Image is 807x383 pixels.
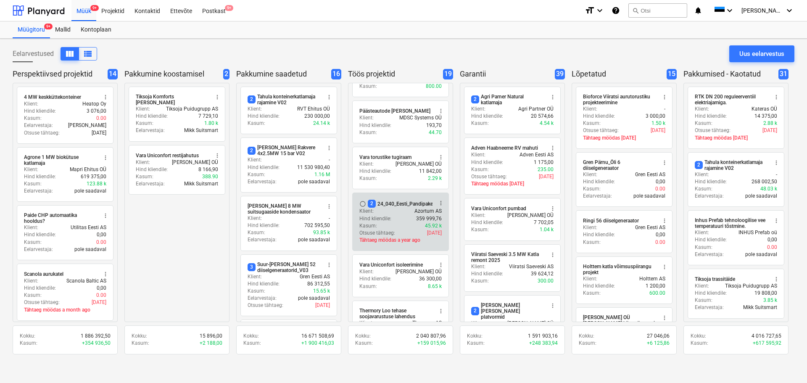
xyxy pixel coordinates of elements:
span: 15 [667,69,677,79]
p: Hind kliendile : [248,164,280,171]
div: Inhus Prefab tehnoloogilise vee temperatuuri tõstmine. [695,217,768,229]
p: 1 175,00 [534,159,554,166]
span: more_vert [773,217,780,224]
span: 16 [331,69,341,79]
p: 2.29 k [428,175,442,182]
p: Gren Eesti AS [635,171,665,178]
p: Eelarvestaja : [136,127,165,134]
span: more_vert [102,94,109,100]
span: more_vert [326,145,332,151]
span: more_vert [661,314,668,321]
p: Kasum : [583,120,601,127]
p: 388.90 [202,173,218,180]
p: INHUS Prefab oü [738,229,777,236]
i: keyboard_arrow_down [725,5,735,16]
p: [DATE] [92,299,106,306]
p: 4.54 k [540,120,554,127]
div: 4 MW keskküttekonteiner [24,94,81,100]
p: - [776,171,777,178]
p: Agri Partner OÜ [518,106,554,113]
p: Kasum : [24,115,42,122]
p: pole saadaval [298,178,330,185]
p: Kateras OÜ [752,106,777,113]
p: Utilitas Eesti AS [71,224,106,231]
p: Hind kliendile : [359,215,391,222]
span: 9+ [90,5,99,11]
p: 600.00 [649,290,665,297]
p: [PERSON_NAME] OÜ [396,161,442,168]
p: Klient : [695,229,709,236]
p: RVT Ehitus OÜ [297,106,330,113]
p: [PERSON_NAME] OÜ [396,268,442,275]
span: more_vert [549,302,556,309]
p: Holttem AS [639,275,665,283]
span: more_vert [438,108,444,114]
p: [PERSON_NAME] OÜ [507,212,554,219]
p: Hind kliendile : [695,236,727,243]
p: Kasum : [583,185,601,193]
p: [DATE] [427,230,442,237]
p: Kasum : [359,83,377,90]
p: Hind kliendile : [24,231,56,238]
span: more_vert [326,94,332,100]
p: Hind kliendile : [471,270,503,277]
p: Mapri Ehitus OÜ [70,166,106,173]
p: Hind kliendile : [471,219,503,226]
span: 2 [695,161,703,169]
span: 3 [248,263,256,271]
span: more_vert [438,154,444,161]
p: Hind kliendile : [24,108,56,115]
p: Kasum : [695,120,712,127]
div: Tiksoja Komforts [PERSON_NAME] [136,94,209,106]
p: Garantii [460,69,551,79]
p: Klient : [136,159,150,166]
p: Lõpetatud [572,69,663,79]
div: RTK DN 200 reguleerventiil elektriajamiga. [695,94,768,106]
p: Hind kliendile : [24,173,56,180]
p: 123.88 k [87,180,106,188]
div: Müügitoru [13,21,50,38]
p: Klient : [24,166,38,173]
p: Eelarvestaja : [136,180,165,188]
p: Klient : [695,171,709,178]
p: Eelarvestaja : [24,246,53,253]
p: [PERSON_NAME] [68,122,106,129]
i: format_size [585,5,595,16]
span: more_vert [102,212,109,219]
p: Eelarvestaja : [695,251,724,258]
p: 0.00 [96,292,106,299]
p: Klient : [359,268,374,275]
p: 44.70 [429,129,442,136]
span: [PERSON_NAME] [741,7,783,14]
span: 9+ [44,24,53,29]
div: Suur-[PERSON_NAME] 52 diiselgeneraatorid_V03 [248,261,321,273]
p: Eelarvestaja : [583,193,612,200]
p: Eelarvestaja : [24,122,53,129]
p: Klient : [248,273,262,280]
p: 0,00 [767,236,777,243]
p: Klient : [583,224,597,231]
p: Otsuse tähtaeg : [359,230,395,237]
p: Kasum : [136,173,153,180]
p: 14 375,00 [754,113,777,120]
span: more_vert [102,154,109,161]
p: Kasum : [471,277,489,285]
p: Klient : [359,114,374,122]
span: more_vert [661,217,668,224]
a: Müügitoru9+ [13,21,50,38]
p: Klient : [471,151,485,158]
p: Pakkumine saadetud [236,69,328,79]
p: 235.00 [538,166,554,173]
p: 3 076,00 [87,108,106,115]
p: 19 808,00 [754,290,777,297]
p: 0.00 [96,239,106,246]
div: Vara Uniconfort restijahutus [136,152,199,159]
a: Kontoplaan [76,21,116,38]
div: Päästeautode [PERSON_NAME] [359,108,430,114]
p: Kasum : [359,129,377,136]
span: more_vert [438,308,444,314]
p: 300.00 [538,277,554,285]
p: 0,00 [656,178,665,185]
span: more_vert [438,200,444,206]
p: 7 702,05 [534,219,554,226]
